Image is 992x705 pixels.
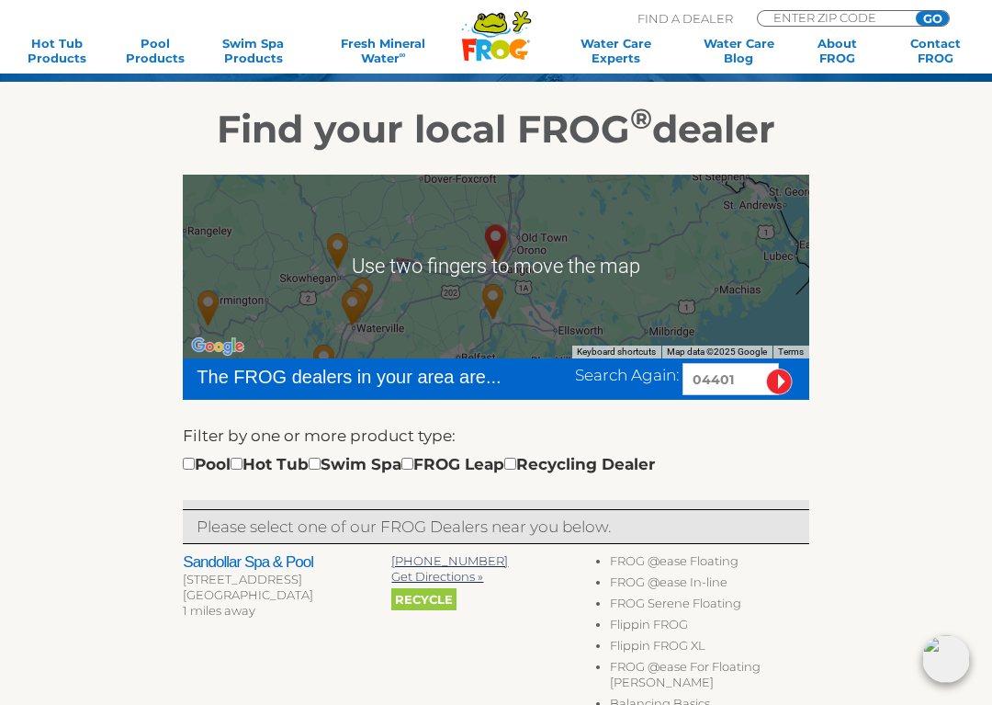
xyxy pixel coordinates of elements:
span: Map data ©2025 Google [667,347,767,357]
div: Pool Tech Inc - 45 miles away. [328,273,385,337]
input: Submit [766,369,793,395]
div: [GEOGRAPHIC_DATA] [183,587,391,603]
label: Filter by one or more product type: [183,424,456,448]
div: Aquarius Pools & Spas Inc - 46 miles away. [324,276,381,340]
img: openIcon [922,635,970,683]
li: FROG @ease For Floating [PERSON_NAME] [610,659,809,696]
button: Keyboard shortcuts [577,346,656,358]
div: Pool Hot Tub Swim Spa FROG Leap Recycling Dealer [183,452,655,476]
h2: Find your local FROG dealer [27,106,965,152]
li: FROG Serene Floating [610,596,809,617]
img: Google [187,335,248,358]
span: Search Again: [575,366,679,384]
a: Hot TubProducts [18,36,95,65]
a: AboutFROG [799,36,875,65]
div: Williamson's Pools - 46 miles away. [310,219,366,283]
input: Zip Code Form [772,11,896,24]
a: PoolProducts [117,36,193,65]
a: Swim SpaProducts [215,36,291,65]
li: Flippin FROG XL [610,638,809,659]
li: FROG @ease Floating [610,553,809,574]
a: Water CareExperts [553,36,679,65]
li: FROG @ease In-line [610,574,809,596]
div: Island Pool & Spa Inc - 18 miles away. [465,269,522,334]
span: Recycle [391,588,457,610]
a: Open this area in Google Maps (opens a new window) [187,335,248,358]
p: Find A Dealer [637,10,733,27]
a: Fresh MineralWater∞ [313,36,453,65]
h2: Sandollar Spa & Pool [183,553,391,572]
span: 1 miles away [183,603,255,618]
a: Terms (opens in new tab) [778,347,804,357]
sup: ® [630,101,652,136]
a: [PHONE_NUMBER] [391,553,508,568]
a: Water CareBlog [701,36,777,65]
div: Merit Pools & Spas - 62 miles away. [296,330,353,394]
li: Flippin FROG [610,617,809,638]
div: Levesque Pools - 42 miles away. [334,263,391,327]
div: BANGOR, ME 04401 [468,210,524,274]
a: ContactFROG [897,36,974,65]
p: Please select one of our FROG Dealers near you below. [197,515,795,539]
input: GO [916,11,949,26]
div: Coulthards Pools & Spas - 87 miles away. [180,276,237,340]
div: [STREET_ADDRESS] [183,572,391,587]
sup: ∞ [400,50,406,60]
div: Sandollar Spa & Pool - 1 miles away. [469,213,526,278]
a: Get Directions » [391,569,483,584]
div: The FROG dealers in your area are... [197,363,502,391]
